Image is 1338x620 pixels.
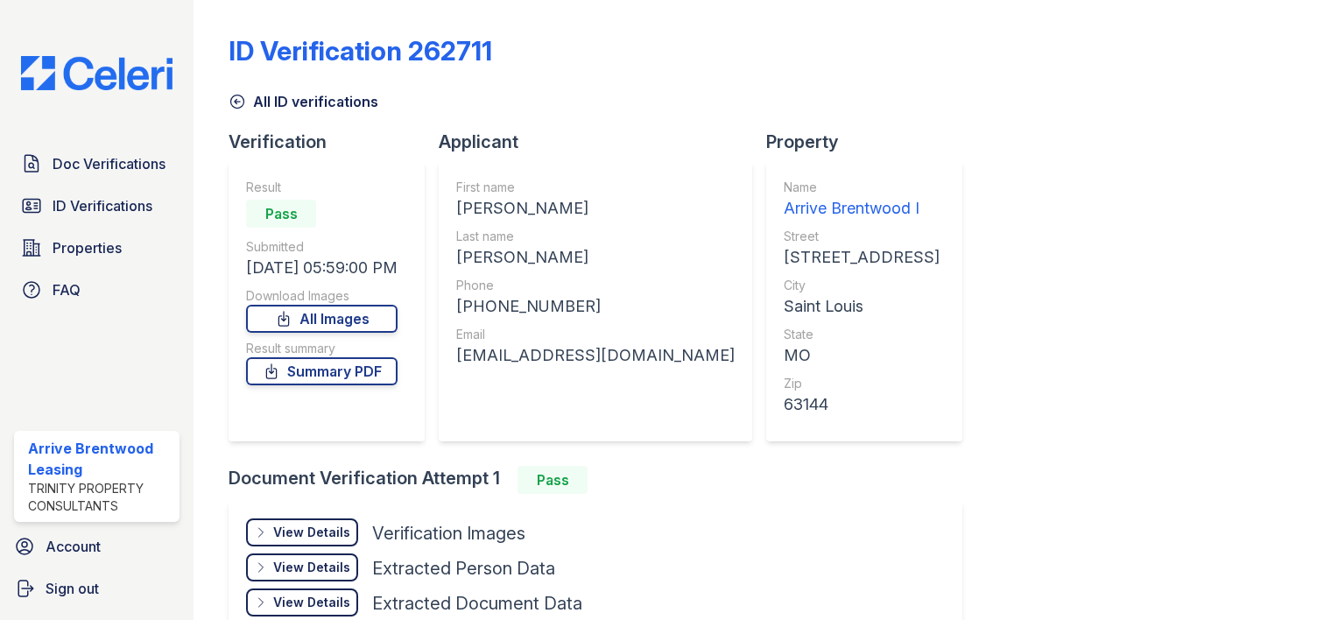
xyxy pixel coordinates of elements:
img: CE_Logo_Blue-a8612792a0a2168367f1c8372b55b34899dd931a85d93a1a3d3e32e68fde9ad4.png [7,56,187,90]
div: Extracted Document Data [372,591,582,616]
a: FAQ [14,272,180,307]
div: Name [784,179,940,196]
a: Account [7,529,187,564]
div: [DATE] 05:59:00 PM [246,256,398,280]
div: Trinity Property Consultants [28,480,173,515]
span: Sign out [46,578,99,599]
div: Submitted [246,238,398,256]
div: Pass [246,200,316,228]
div: View Details [273,559,350,576]
div: Verification [229,130,439,154]
div: View Details [273,524,350,541]
div: Zip [784,375,940,392]
div: Email [456,326,735,343]
div: Applicant [439,130,766,154]
span: Doc Verifications [53,153,165,174]
div: Arrive Brentwood Leasing [28,438,173,480]
div: [PERSON_NAME] [456,245,735,270]
div: Saint Louis [784,294,940,319]
div: View Details [273,594,350,611]
div: Document Verification Attempt 1 [229,466,976,494]
div: Download Images [246,287,398,305]
a: ID Verifications [14,188,180,223]
div: Result [246,179,398,196]
span: Properties [53,237,122,258]
div: State [784,326,940,343]
div: Street [784,228,940,245]
div: [PHONE_NUMBER] [456,294,735,319]
a: Doc Verifications [14,146,180,181]
div: Property [766,130,976,154]
div: ID Verification 262711 [229,35,492,67]
span: FAQ [53,279,81,300]
div: First name [456,179,735,196]
div: [STREET_ADDRESS] [784,245,940,270]
a: All ID verifications [229,91,378,112]
div: Extracted Person Data [372,556,555,581]
div: MO [784,343,940,368]
a: Properties [14,230,180,265]
span: Account [46,536,101,557]
div: Last name [456,228,735,245]
span: ID Verifications [53,195,152,216]
div: Pass [518,466,588,494]
div: Verification Images [372,521,525,546]
div: City [784,277,940,294]
a: Name Arrive Brentwood I [784,179,940,221]
div: Arrive Brentwood I [784,196,940,221]
div: [EMAIL_ADDRESS][DOMAIN_NAME] [456,343,735,368]
a: All Images [246,305,398,333]
div: Phone [456,277,735,294]
div: 63144 [784,392,940,417]
div: [PERSON_NAME] [456,196,735,221]
a: Summary PDF [246,357,398,385]
div: Result summary [246,340,398,357]
a: Sign out [7,571,187,606]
